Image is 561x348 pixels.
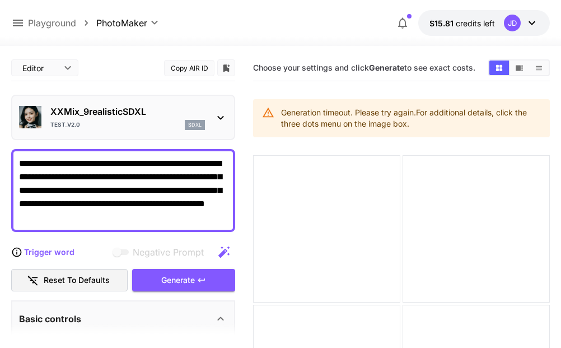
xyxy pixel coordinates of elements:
div: Generation timeout. Please try again. For additional details, click the three dots menu on the im... [281,103,541,134]
span: PhotoMaker [96,16,147,30]
p: Test_v2.0 [50,120,80,129]
p: XXMix_9realisticSDXL [50,105,205,118]
span: Negative Prompt [133,245,204,259]
button: Trigger word [11,241,74,263]
span: credits left [456,18,495,28]
button: Show media in video view [509,61,529,75]
span: $15.81 [429,18,456,28]
button: Add to library [221,61,231,75]
span: Negative prompts are not compatible with the selected model. [110,245,213,259]
div: Basic controls [19,305,227,332]
p: Trigger word [24,246,74,258]
div: JD [504,15,521,31]
button: Reset to defaults [11,269,128,292]
button: Generate [132,269,235,292]
div: XXMix_9realisticSDXLTest_v2.0sdxl [19,100,227,134]
p: sdxl [188,121,202,129]
nav: breadcrumb [28,16,96,30]
a: Playground [28,16,76,30]
div: $15.81299 [429,17,495,29]
button: Show media in list view [529,61,549,75]
div: Show media in grid viewShow media in video viewShow media in list view [488,59,550,76]
button: Show media in grid view [489,61,509,75]
b: Generate [369,63,404,72]
p: Basic controls [19,312,81,326]
span: Editor [22,62,57,74]
button: $15.81299JD [418,10,550,36]
span: Choose your settings and click to see exact costs. [253,63,475,72]
span: Generate [161,273,195,287]
button: Copy AIR ID [164,60,214,76]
